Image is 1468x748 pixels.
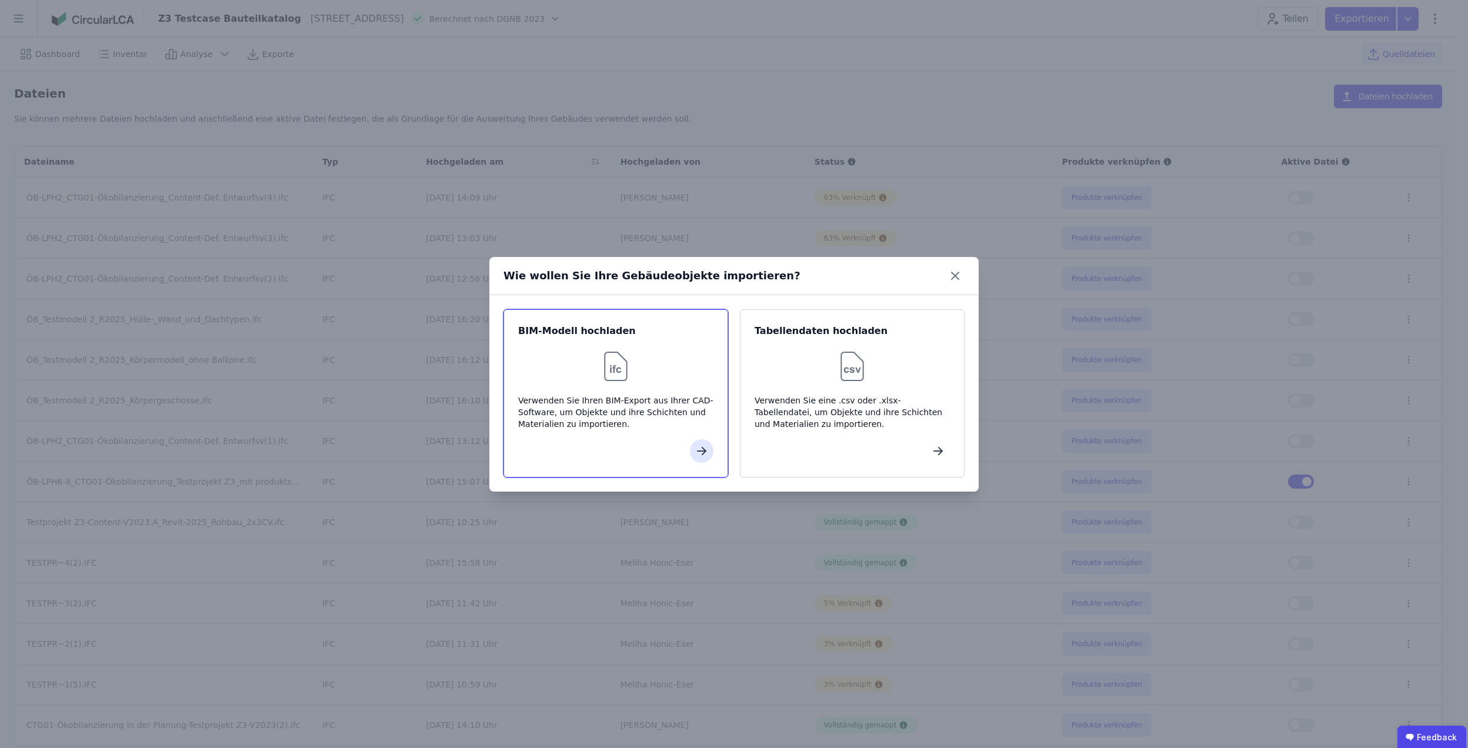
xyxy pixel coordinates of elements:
div: Wie wollen Sie Ihre Gebäudeobjekte importieren? [503,268,800,284]
div: Verwenden Sie eine .csv oder .xlsx-Tabellendatei, um Objekte und ihre Schichten und Materialien z... [755,395,950,430]
div: Verwenden Sie Ihren BIM-Export aus Ihrer CAD-Software, um Objekte und ihre Schichten und Material... [518,395,713,430]
img: svg%3e [597,348,635,385]
div: Tabellendaten hochladen [755,324,950,338]
div: BIM-Modell hochladen [518,324,713,338]
img: svg%3e [833,348,871,385]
